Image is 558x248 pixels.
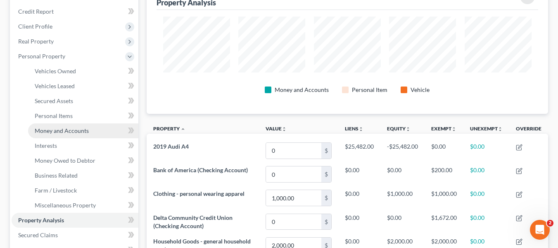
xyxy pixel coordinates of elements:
[28,138,138,153] a: Interests
[28,198,138,213] a: Miscellaneous Property
[35,97,73,104] span: Secured Assets
[35,187,77,194] span: Farm / Livestock
[338,139,380,162] td: $25,482.00
[18,38,54,45] span: Real Property
[547,220,553,226] span: 2
[463,210,509,234] td: $0.00
[431,125,456,132] a: Exemptunfold_more
[338,163,380,186] td: $0.00
[321,166,331,182] div: $
[352,86,387,94] div: Personal Item
[470,125,503,132] a: Unexemptunfold_more
[380,186,425,210] td: $1,000.00
[18,217,64,224] span: Property Analysis
[425,139,463,162] td: $0.00
[153,190,245,197] span: Clothing - personal wearing apparel
[345,125,363,132] a: Liensunfold_more
[28,123,138,138] a: Money and Accounts
[275,86,329,94] div: Money and Accounts
[338,210,380,234] td: $0.00
[266,166,321,182] input: 0.00
[380,163,425,186] td: $0.00
[463,139,509,162] td: $0.00
[35,112,73,119] span: Personal Items
[28,153,138,168] a: Money Owed to Debtor
[153,214,233,229] span: Delta Community Credit Union (Checking Account)
[153,143,189,150] span: 2019 Audi A4
[12,4,138,19] a: Credit Report
[387,125,411,132] a: Equityunfold_more
[266,125,287,132] a: Valueunfold_more
[28,94,138,108] a: Secured Assets
[509,120,548,139] th: Override
[380,210,425,234] td: $0.00
[12,228,138,243] a: Secured Claims
[380,139,425,162] td: -$25,482.00
[498,127,503,132] i: unfold_more
[451,127,456,132] i: unfold_more
[321,190,331,206] div: $
[35,172,78,179] span: Business Related
[35,127,89,134] span: Money and Accounts
[530,220,550,240] iframe: Intercom live chat
[338,186,380,210] td: $0.00
[425,210,463,234] td: $1,672.00
[321,143,331,159] div: $
[35,67,76,75] span: Vehicles Owned
[463,186,509,210] td: $0.00
[18,53,65,60] span: Personal Property
[18,231,58,238] span: Secured Claims
[359,127,363,132] i: unfold_more
[28,168,138,183] a: Business Related
[35,82,75,89] span: Vehicles Leased
[153,125,185,132] a: Property expand_less
[35,142,57,149] span: Interests
[406,127,411,132] i: unfold_more
[28,183,138,198] a: Farm / Livestock
[153,166,248,173] span: Bank of America (Checking Account)
[35,202,96,209] span: Miscellaneous Property
[282,127,287,132] i: unfold_more
[266,143,321,159] input: 0.00
[425,186,463,210] td: $1,000.00
[28,108,138,123] a: Personal Items
[18,8,54,15] span: Credit Report
[35,157,95,164] span: Money Owed to Debtor
[411,86,430,94] div: Vehicle
[321,214,331,230] div: $
[28,79,138,94] a: Vehicles Leased
[18,23,52,30] span: Client Profile
[463,163,509,186] td: $0.00
[425,163,463,186] td: $200.00
[180,127,185,132] i: expand_less
[12,213,138,228] a: Property Analysis
[266,214,321,230] input: 0.00
[266,190,321,206] input: 0.00
[28,64,138,79] a: Vehicles Owned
